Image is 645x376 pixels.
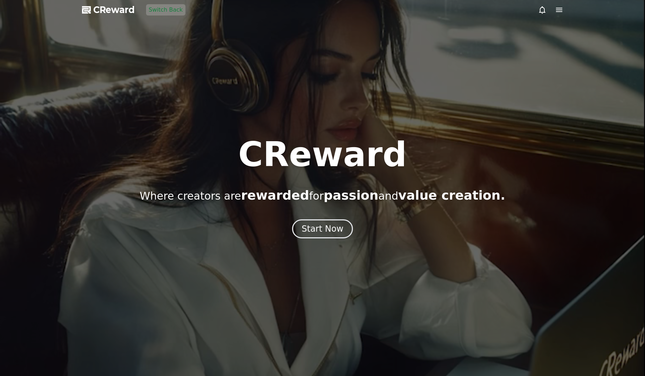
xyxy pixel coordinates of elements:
[241,188,309,202] span: rewarded
[324,188,379,202] span: passion
[292,219,353,238] button: Start Now
[238,138,407,171] h1: CReward
[302,223,343,234] div: Start Now
[292,226,353,233] a: Start Now
[140,188,505,202] p: Where creators are for and
[93,4,135,15] span: CReward
[146,4,186,15] button: Switch Back
[82,4,135,15] a: CReward
[398,188,505,202] span: value creation.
